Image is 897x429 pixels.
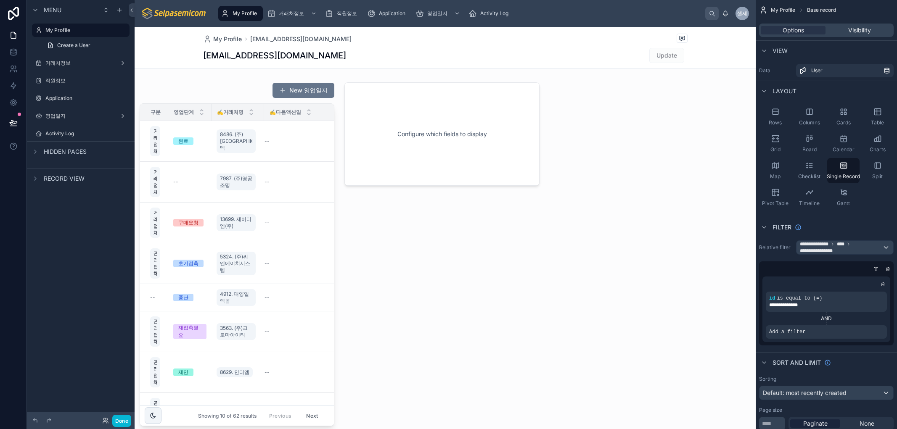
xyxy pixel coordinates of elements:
[57,42,90,49] span: Create a User
[759,104,791,129] button: Rows
[466,6,514,21] a: Activity Log
[759,185,791,210] button: Pivot Table
[870,146,886,153] span: Charts
[759,407,782,413] label: Page size
[32,109,130,123] a: 영업일지
[827,173,860,180] span: Single Record
[233,10,257,17] span: My Profile
[793,185,826,210] button: Timeline
[763,389,847,396] span: Default: most recently created
[44,174,85,183] span: Record view
[480,10,508,17] span: Activity Log
[323,6,363,21] a: 직원정보
[214,4,705,23] div: scrollable content
[213,35,242,43] span: My Profile
[793,131,826,156] button: Board
[44,6,61,14] span: Menu
[737,10,747,17] span: 셀세
[827,185,860,210] button: Gantt
[32,74,130,87] a: 직원정보
[379,10,405,17] span: Application
[203,50,346,61] h1: [EMAIL_ADDRESS][DOMAIN_NAME]
[762,200,789,207] span: Pivot Table
[45,113,116,119] label: 영업일지
[848,26,871,34] span: Visibility
[771,7,795,13] span: My Profile
[45,27,124,34] label: My Profile
[773,87,796,95] span: Layout
[32,92,130,105] a: Application
[427,10,447,17] span: 영업일지
[871,119,884,126] span: Table
[770,173,781,180] span: Map
[861,104,894,129] button: Table
[337,10,357,17] span: 직원정보
[218,6,263,21] a: My Profile
[796,64,894,77] a: User
[773,47,788,55] span: View
[777,295,822,301] span: is equal to (=)
[45,60,116,66] label: 거래처정보
[770,146,781,153] span: Grid
[45,95,128,102] label: Application
[203,35,242,43] a: My Profile
[783,26,804,34] span: Options
[769,329,805,335] span: Add a filter
[45,77,128,84] label: 직원정보
[766,315,887,322] div: AND
[802,146,817,153] span: Board
[32,56,130,70] a: 거래처정보
[759,131,791,156] button: Grid
[827,158,860,183] button: Single Record
[769,295,775,301] span: id
[32,24,130,37] a: My Profile
[837,200,850,207] span: Gantt
[413,6,464,21] a: 영업일지
[861,131,894,156] button: Charts
[773,223,791,232] span: Filter
[798,173,820,180] span: Checklist
[827,104,860,129] button: Cards
[807,7,836,13] span: Base record
[250,35,352,43] a: [EMAIL_ADDRESS][DOMAIN_NAME]
[265,6,321,21] a: 거래처정보
[799,200,820,207] span: Timeline
[769,119,782,126] span: Rows
[872,173,883,180] span: Split
[45,130,128,137] label: Activity Log
[833,146,855,153] span: Calendar
[44,147,87,156] span: Hidden pages
[793,104,826,129] button: Columns
[42,39,130,52] a: Create a User
[827,131,860,156] button: Calendar
[799,119,820,126] span: Columns
[759,244,793,251] label: Relative filter
[141,7,207,20] img: App logo
[836,119,851,126] span: Cards
[365,6,411,21] a: Application
[759,67,793,74] label: Data
[793,158,826,183] button: Checklist
[773,358,821,367] span: Sort And Limit
[759,386,894,400] button: Default: most recently created
[32,127,130,140] a: Activity Log
[811,67,823,74] span: User
[861,158,894,183] button: Split
[759,376,776,382] label: Sorting
[112,415,131,427] button: Done
[759,158,791,183] button: Map
[279,10,304,17] span: 거래처정보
